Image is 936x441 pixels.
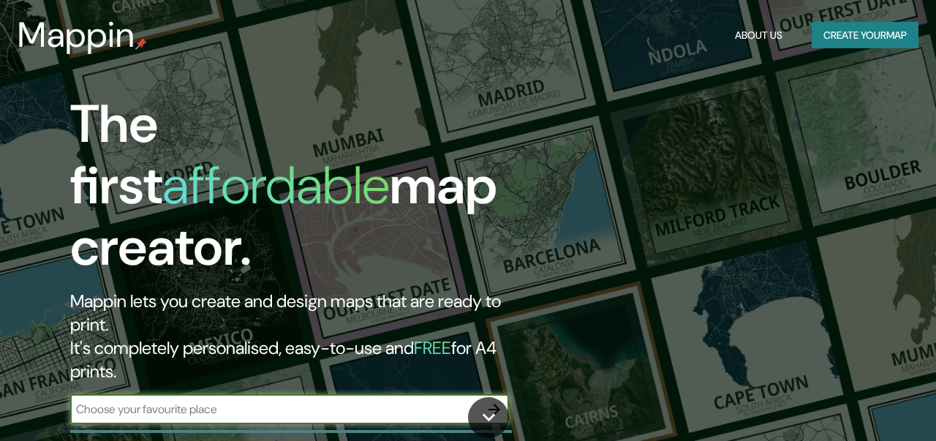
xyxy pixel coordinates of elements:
button: About Us [729,22,788,49]
h5: FREE [414,336,451,359]
h2: Mappin lets you create and design maps that are ready to print. It's completely personalised, eas... [70,290,538,383]
h1: The first map creator. [70,94,538,290]
img: mappin-pin [135,38,147,50]
button: Create yourmap [812,22,918,49]
h3: Mappin [18,15,135,56]
h1: affordable [162,151,390,219]
iframe: Help widget launcher [806,384,920,425]
input: Choose your favourite place [70,401,480,418]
